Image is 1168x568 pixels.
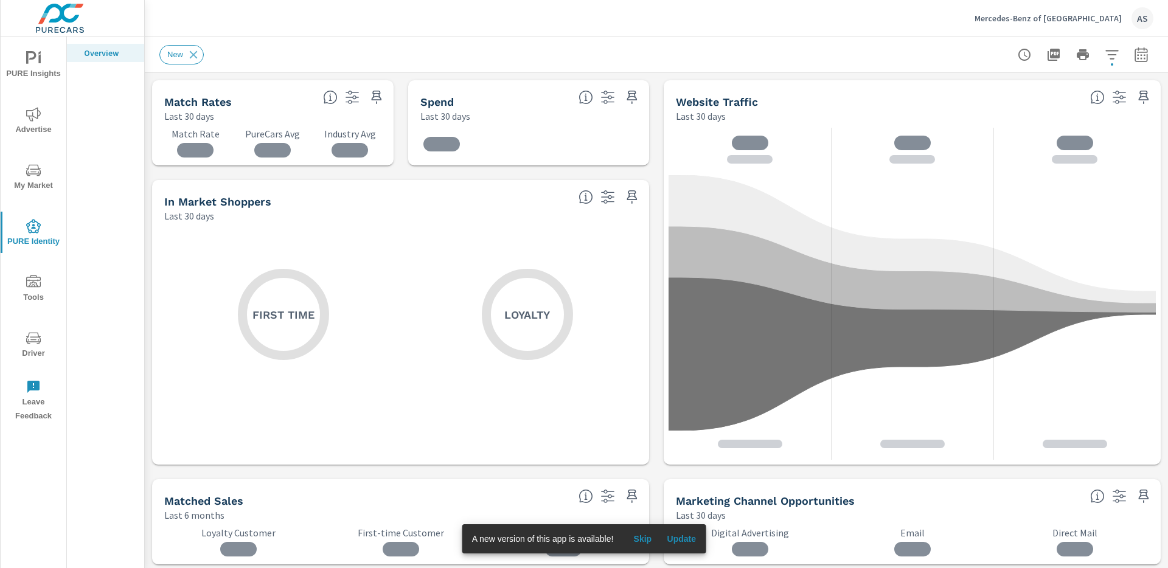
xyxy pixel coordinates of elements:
[622,187,642,207] span: Save this to your personalized report
[1071,43,1095,67] button: Print Report
[622,88,642,107] span: Save this to your personalized report
[159,45,204,64] div: New
[327,527,474,539] p: First-time Customer
[676,109,726,123] p: Last 30 days
[164,95,232,108] h5: Match Rates
[662,529,701,549] button: Update
[4,51,63,81] span: PURE Insights
[164,195,271,208] h5: In Market Shoppers
[579,489,593,504] span: Loyalty: Matches that have purchased from the dealership before and purchased within the timefram...
[1134,487,1153,506] span: Save this to your personalized report
[622,487,642,506] span: Save this to your personalized report
[504,308,550,322] h5: Loyalty
[420,95,454,108] h5: Spend
[4,107,63,137] span: Advertise
[252,308,315,322] h5: First Time
[623,529,662,549] button: Skip
[4,331,63,361] span: Driver
[4,219,63,249] span: PURE Identity
[1090,489,1105,504] span: Matched shoppers that can be exported to each channel type. This is targetable traffic.
[1,36,66,428] div: nav menu
[579,190,593,204] span: Loyalty: Matched has purchased from the dealership before and has exhibited a preference through ...
[676,527,824,539] p: Digital Advertising
[160,50,190,59] span: New
[667,533,696,544] span: Update
[676,95,758,108] h5: Website Traffic
[1134,88,1153,107] span: Save this to your personalized report
[4,163,63,193] span: My Market
[975,13,1122,24] p: Mercedes-Benz of [GEOGRAPHIC_DATA]
[164,209,214,223] p: Last 30 days
[164,508,224,522] p: Last 6 months
[323,90,338,105] span: Match rate: % of Identifiable Traffic. Pure Identity avg: Avg match rate of all PURE Identity cus...
[838,527,986,539] p: Email
[242,128,304,140] p: PureCars Avg
[4,275,63,305] span: Tools
[1129,43,1153,67] button: Select Date Range
[67,44,144,62] div: Overview
[579,90,593,105] span: Total PureCars DigAdSpend. Data sourced directly from the Ad Platforms. Non-Purecars DigAd client...
[84,47,134,59] p: Overview
[628,533,657,544] span: Skip
[676,508,726,522] p: Last 30 days
[1131,7,1153,29] div: AS
[676,494,855,507] h5: Marketing Channel Opportunities
[472,534,614,544] span: A new version of this app is available!
[319,128,381,140] p: Industry Avg
[164,109,214,123] p: Last 30 days
[420,109,470,123] p: Last 30 days
[367,88,386,107] span: Save this to your personalized report
[1090,90,1105,105] span: All traffic is the data we start with. It’s unique personas over a 30-day period. We don’t consid...
[164,527,312,539] p: Loyalty Customer
[4,379,63,423] span: Leave Feedback
[164,494,243,507] h5: Matched Sales
[1041,43,1066,67] button: "Export Report to PDF"
[164,128,227,140] p: Match Rate
[1001,527,1149,539] p: Direct Mail
[1100,43,1124,67] button: Apply Filters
